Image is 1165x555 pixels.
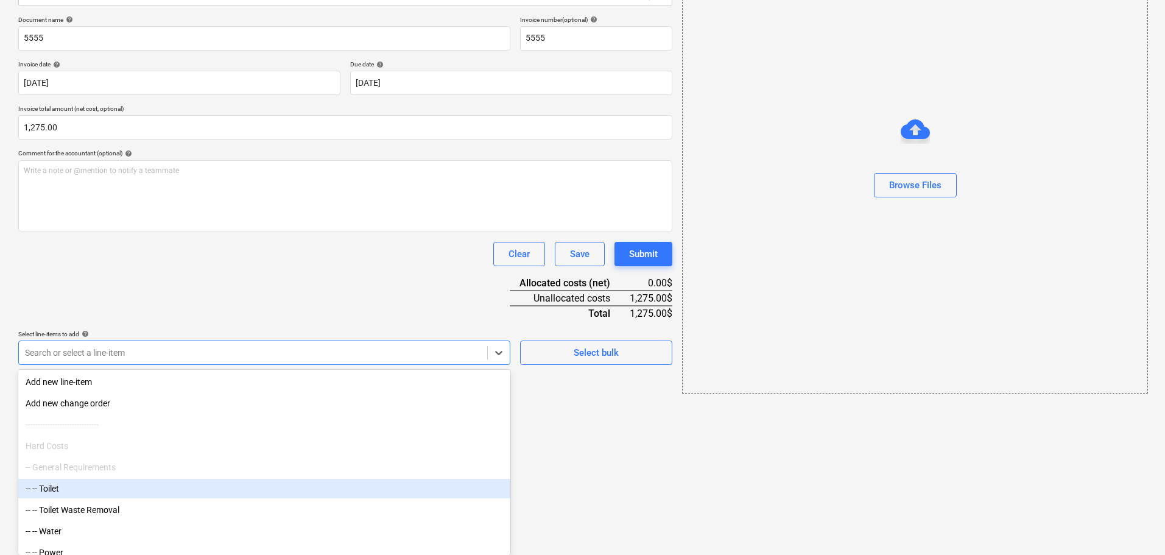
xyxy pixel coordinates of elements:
[18,458,510,477] div: -- General Requirements
[18,436,510,456] div: Hard Costs
[555,242,605,266] button: Save
[510,291,630,306] div: Unallocated costs
[520,16,672,24] div: Invoice number (optional)
[874,173,957,197] button: Browse Files
[18,394,510,413] div: Add new change order
[374,61,384,68] span: help
[18,71,340,95] input: Invoice date not specified
[889,177,942,193] div: Browse Files
[18,372,510,392] div: Add new line-item
[18,500,510,520] div: -- -- Toilet Waste Removal
[18,115,672,140] input: Invoice total amount (net cost, optional)
[510,306,630,320] div: Total
[520,26,672,51] input: Invoice number
[510,276,630,291] div: Allocated costs (net)
[18,149,672,157] div: Comment for the accountant (optional)
[122,150,132,157] span: help
[18,415,510,434] div: ------------------------------
[350,71,672,95] input: Due date not specified
[79,330,89,338] span: help
[630,306,672,320] div: 1,275.00$
[630,276,672,291] div: 0.00$
[63,16,73,23] span: help
[574,345,619,361] div: Select bulk
[350,60,672,68] div: Due date
[18,26,510,51] input: Document name
[520,341,672,365] button: Select bulk
[629,246,658,262] div: Submit
[18,521,510,541] div: -- -- Water
[18,16,510,24] div: Document name
[51,61,60,68] span: help
[18,330,510,338] div: Select line-items to add
[493,242,545,266] button: Clear
[630,291,672,306] div: 1,275.00$
[18,60,340,68] div: Invoice date
[570,246,590,262] div: Save
[18,479,510,498] div: -- -- Toilet
[614,242,672,266] button: Submit
[509,246,530,262] div: Clear
[18,105,672,115] p: Invoice total amount (net cost, optional)
[588,16,597,23] span: help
